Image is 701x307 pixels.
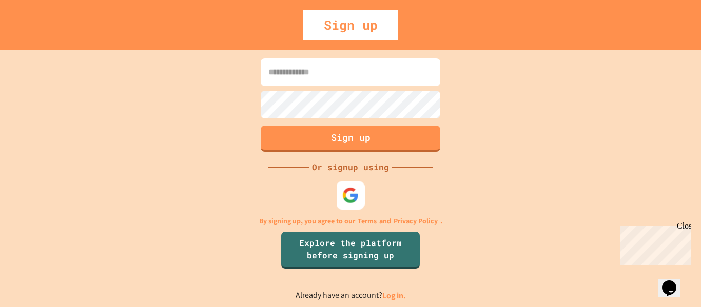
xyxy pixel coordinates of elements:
iframe: chat widget [658,266,691,297]
div: Or signup using [309,161,392,173]
p: Already have an account? [296,289,406,302]
a: Explore the platform before signing up [281,232,420,269]
p: By signing up, you agree to our and . [259,216,442,227]
a: Log in. [382,290,406,301]
button: Sign up [261,126,440,152]
img: google-icon.svg [342,187,359,203]
a: Privacy Policy [394,216,438,227]
a: Terms [358,216,377,227]
div: Chat with us now!Close [4,4,71,65]
div: Sign up [303,10,398,40]
iframe: chat widget [616,221,691,265]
